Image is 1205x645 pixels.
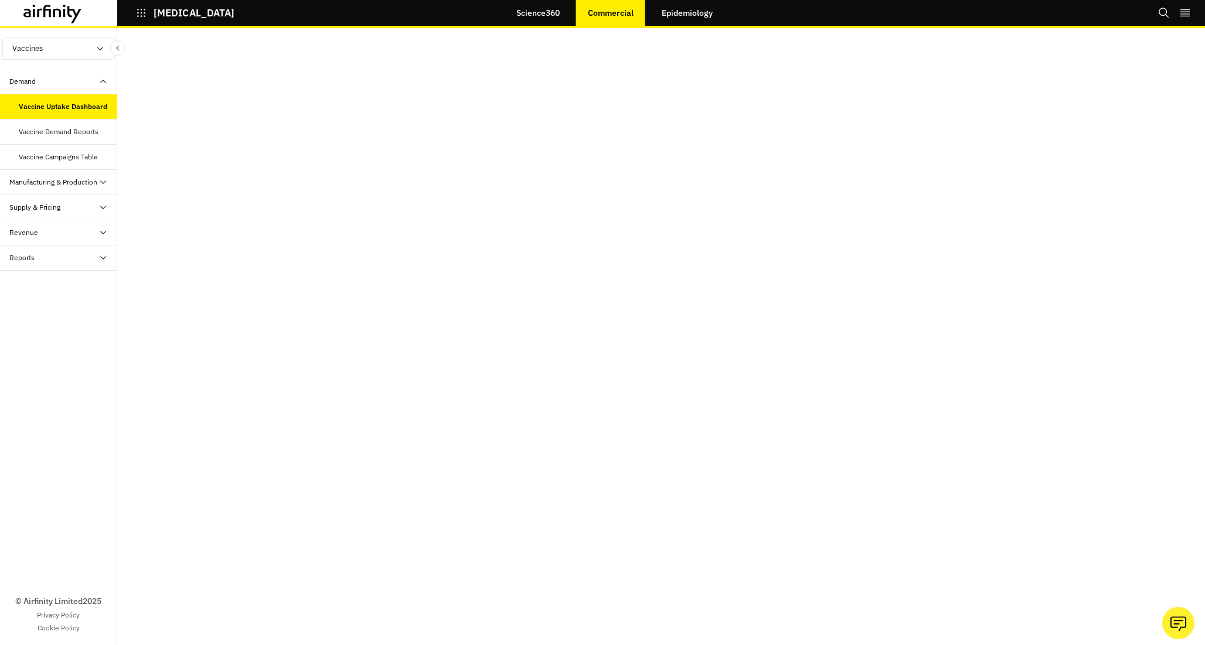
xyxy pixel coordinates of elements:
div: Vaccine Campaigns Table [19,152,98,162]
p: Commercial [588,8,634,18]
button: Vaccines [2,37,115,60]
a: Cookie Policy [38,623,80,633]
a: Privacy Policy [37,610,80,620]
div: Manufacturing & Production [9,177,97,187]
p: © Airfinity Limited 2025 [15,595,101,608]
div: Revenue [9,227,38,238]
div: Supply & Pricing [9,202,60,213]
button: Ask our analysts [1162,607,1194,639]
button: [MEDICAL_DATA] [136,3,234,23]
div: Vaccine Demand Reports [19,127,98,137]
button: Search [1158,3,1170,23]
div: Reports [9,252,35,263]
div: Vaccine Uptake Dashboard [19,101,107,112]
p: [MEDICAL_DATA] [154,8,234,18]
button: Close Sidebar [110,40,125,56]
div: Demand [9,76,36,87]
